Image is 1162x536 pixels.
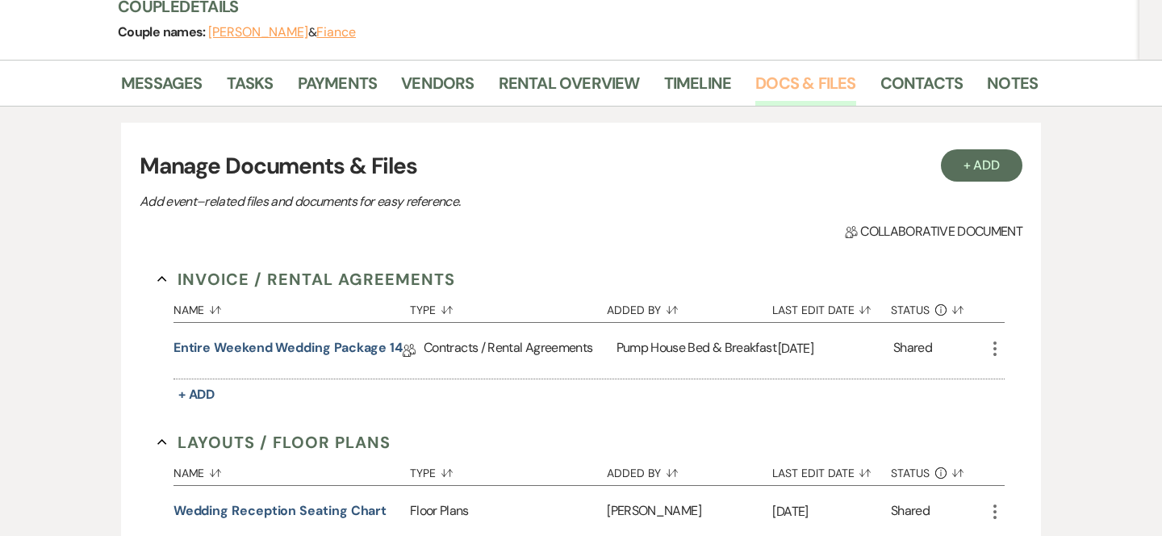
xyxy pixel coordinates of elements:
[499,70,640,106] a: Rental Overview
[178,386,215,403] span: + Add
[208,26,308,39] button: [PERSON_NAME]
[410,454,607,485] button: Type
[140,191,704,212] p: Add event–related files and documents for easy reference.
[316,26,356,39] button: Fiance
[891,501,930,523] div: Shared
[778,338,893,359] p: [DATE]
[173,383,220,406] button: + Add
[772,454,891,485] button: Last Edit Date
[607,291,772,322] button: Added By
[891,291,985,322] button: Status
[891,467,930,479] span: Status
[173,291,410,322] button: Name
[880,70,963,106] a: Contacts
[227,70,274,106] a: Tasks
[424,323,616,379] div: Contracts / Rental Agreements
[891,304,930,316] span: Status
[845,222,1022,241] span: Collaborative document
[121,70,203,106] a: Messages
[140,149,1022,183] h3: Manage Documents & Files
[607,454,772,485] button: Added By
[664,70,732,106] a: Timeline
[298,70,378,106] a: Payments
[173,338,403,363] a: Entire Weekend Wedding Package 14
[893,338,932,363] div: Shared
[173,454,410,485] button: Name
[173,501,387,521] button: Wedding Reception Seating Chart
[891,454,985,485] button: Status
[118,23,208,40] span: Couple names:
[987,70,1038,106] a: Notes
[772,501,891,522] p: [DATE]
[772,291,891,322] button: Last Edit Date
[208,24,356,40] span: &
[755,70,855,106] a: Docs & Files
[401,70,474,106] a: Vendors
[941,149,1023,182] button: + Add
[157,430,391,454] button: Layouts / Floor Plans
[410,291,607,322] button: Type
[157,267,455,291] button: Invoice / Rental Agreements
[617,323,778,379] div: Pump House Bed & Breakfast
